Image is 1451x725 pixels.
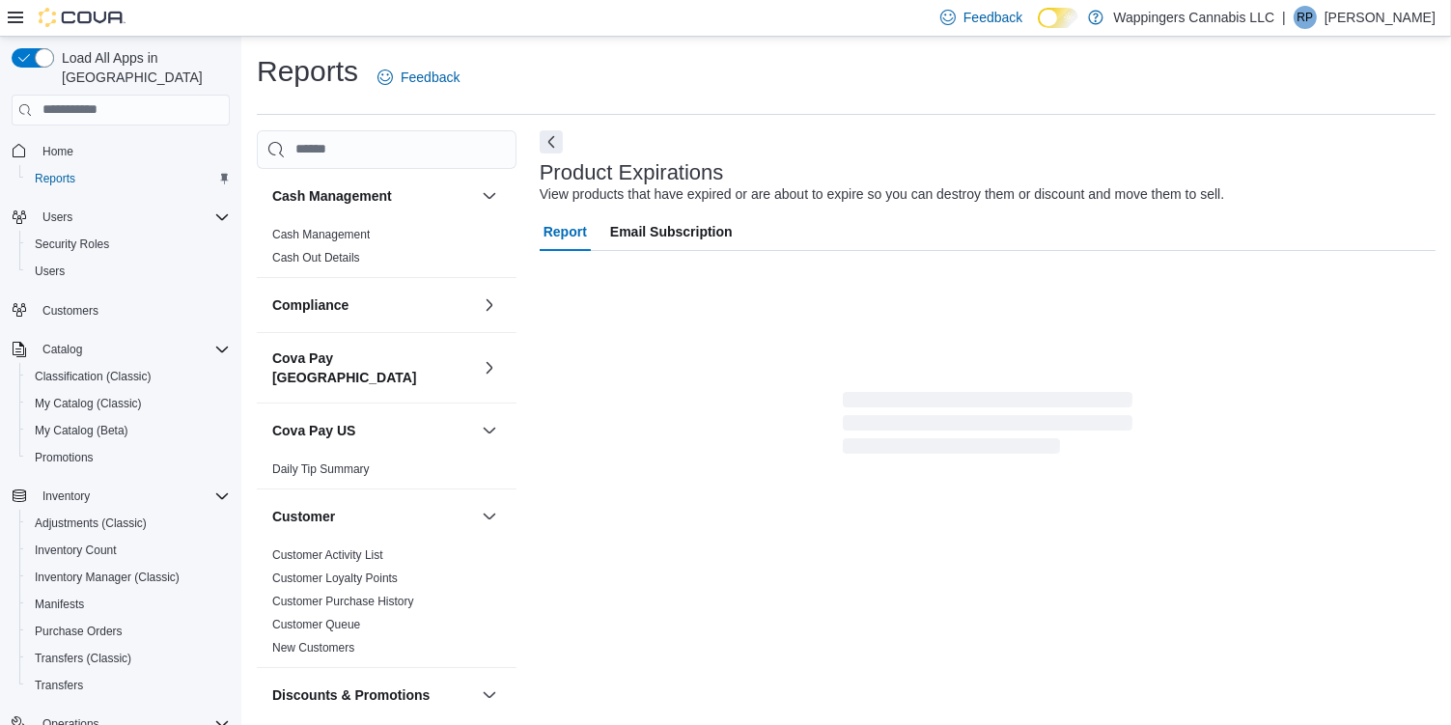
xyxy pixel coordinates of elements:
[27,647,139,670] a: Transfers (Classic)
[478,293,501,317] button: Compliance
[35,624,123,639] span: Purchase Orders
[272,572,398,585] a: Customer Loyalty Points
[27,392,150,415] a: My Catalog (Classic)
[272,595,414,608] a: Customer Purchase History
[272,421,355,440] h3: Cova Pay US
[35,264,65,279] span: Users
[35,369,152,384] span: Classification (Classic)
[27,512,154,535] a: Adjustments (Classic)
[27,365,230,388] span: Classification (Classic)
[272,548,383,562] a: Customer Activity List
[272,186,392,206] h3: Cash Management
[1113,6,1274,29] p: Wappingers Cannabis LLC
[35,299,106,322] a: Customers
[35,450,94,465] span: Promotions
[257,544,516,667] div: Customer
[1294,6,1317,29] div: Ripal Patel
[27,566,187,589] a: Inventory Manager (Classic)
[27,539,230,562] span: Inventory Count
[4,336,237,363] button: Catalog
[610,212,733,251] span: Email Subscription
[27,260,72,283] a: Users
[27,167,230,190] span: Reports
[27,446,101,469] a: Promotions
[272,349,474,387] button: Cova Pay [GEOGRAPHIC_DATA]
[257,52,358,91] h1: Reports
[35,338,230,361] span: Catalog
[272,685,474,705] button: Discounts & Promotions
[19,165,237,192] button: Reports
[272,421,474,440] button: Cova Pay US
[19,564,237,591] button: Inventory Manager (Classic)
[272,295,474,315] button: Compliance
[478,683,501,707] button: Discounts & Promotions
[27,512,230,535] span: Adjustments (Classic)
[272,227,370,242] span: Cash Management
[963,8,1022,27] span: Feedback
[257,458,516,488] div: Cova Pay US
[27,566,230,589] span: Inventory Manager (Classic)
[35,171,75,186] span: Reports
[19,537,237,564] button: Inventory Count
[272,250,360,265] span: Cash Out Details
[42,342,82,357] span: Catalog
[19,672,237,699] button: Transfers
[478,184,501,208] button: Cash Management
[19,591,237,618] button: Manifests
[35,140,81,163] a: Home
[540,184,1224,205] div: View products that have expired or are about to expire so you can destroy them or discount and mo...
[19,510,237,537] button: Adjustments (Classic)
[272,641,354,655] a: New Customers
[401,68,460,87] span: Feedback
[35,206,230,229] span: Users
[27,647,230,670] span: Transfers (Classic)
[27,674,230,697] span: Transfers
[27,233,117,256] a: Security Roles
[19,645,237,672] button: Transfers (Classic)
[4,296,237,324] button: Customers
[35,485,98,508] button: Inventory
[35,543,117,558] span: Inventory Count
[272,461,370,477] span: Daily Tip Summary
[35,298,230,322] span: Customers
[19,258,237,285] button: Users
[19,417,237,444] button: My Catalog (Beta)
[272,618,360,631] a: Customer Queue
[4,137,237,165] button: Home
[19,390,237,417] button: My Catalog (Classic)
[272,685,430,705] h3: Discounts & Promotions
[27,233,230,256] span: Security Roles
[843,396,1132,458] span: Loading
[27,593,92,616] a: Manifests
[540,130,563,153] button: Next
[27,419,230,442] span: My Catalog (Beta)
[27,674,91,697] a: Transfers
[42,488,90,504] span: Inventory
[1325,6,1436,29] p: [PERSON_NAME]
[35,678,83,693] span: Transfers
[272,507,474,526] button: Customer
[35,338,90,361] button: Catalog
[54,48,230,87] span: Load All Apps in [GEOGRAPHIC_DATA]
[478,419,501,442] button: Cova Pay US
[42,303,98,319] span: Customers
[19,618,237,645] button: Purchase Orders
[39,8,126,27] img: Cova
[272,617,360,632] span: Customer Queue
[27,167,83,190] a: Reports
[19,231,237,258] button: Security Roles
[19,444,237,471] button: Promotions
[272,295,349,315] h3: Compliance
[35,396,142,411] span: My Catalog (Classic)
[1298,6,1314,29] span: RP
[1038,8,1078,28] input: Dark Mode
[272,507,335,526] h3: Customer
[35,139,230,163] span: Home
[35,423,128,438] span: My Catalog (Beta)
[4,204,237,231] button: Users
[27,392,230,415] span: My Catalog (Classic)
[272,186,474,206] button: Cash Management
[272,251,360,265] a: Cash Out Details
[27,446,230,469] span: Promotions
